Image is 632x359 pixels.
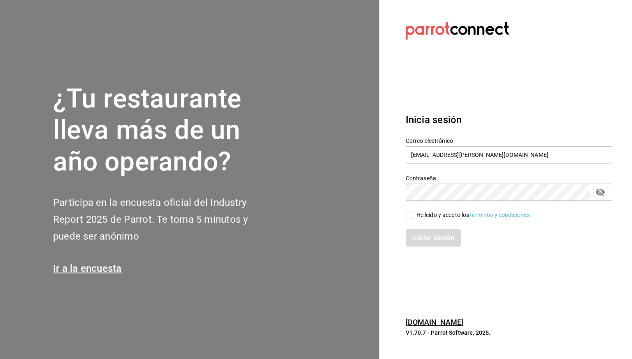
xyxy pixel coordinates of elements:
h2: Participa en la encuesta oficial del Industry Report 2025 de Parrot. Te toma 5 minutos y puede se... [53,194,275,245]
p: V1.70.7 - Parrot Software, 2025. [406,329,612,337]
h3: Inicia sesión [406,112,612,127]
button: passwordField [593,185,607,199]
h1: ¿Tu restaurante lleva más de un año operando? [53,83,275,178]
a: Términos y condiciones. [469,212,531,218]
a: Ir a la encuesta [53,263,122,274]
label: Contraseña [406,175,612,181]
input: Ingresa tu correo electrónico [406,146,612,163]
label: Correo electrónico [406,138,612,143]
a: [DOMAIN_NAME] [406,318,464,326]
div: He leído y acepto los [416,211,532,219]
